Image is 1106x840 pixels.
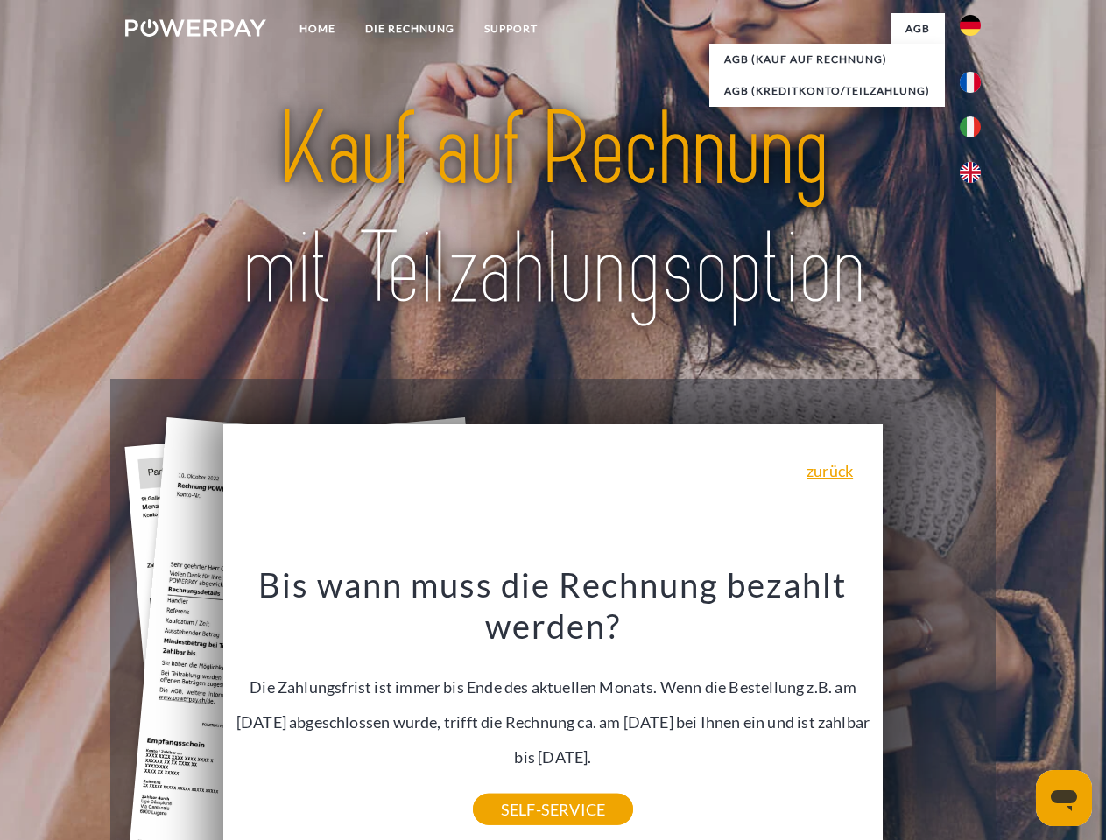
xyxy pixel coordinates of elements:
[960,72,981,93] img: fr
[960,15,981,36] img: de
[285,13,350,45] a: Home
[807,463,853,479] a: zurück
[1036,770,1092,826] iframe: Schaltfläche zum Öffnen des Messaging-Fensters
[234,563,873,647] h3: Bis wann muss die Rechnung bezahlt werden?
[350,13,469,45] a: DIE RECHNUNG
[891,13,945,45] a: agb
[709,75,945,107] a: AGB (Kreditkonto/Teilzahlung)
[167,84,939,335] img: title-powerpay_de.svg
[473,794,633,825] a: SELF-SERVICE
[125,19,266,37] img: logo-powerpay-white.svg
[960,116,981,137] img: it
[469,13,553,45] a: SUPPORT
[960,162,981,183] img: en
[709,44,945,75] a: AGB (Kauf auf Rechnung)
[234,563,873,809] div: Die Zahlungsfrist ist immer bis Ende des aktuellen Monats. Wenn die Bestellung z.B. am [DATE] abg...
